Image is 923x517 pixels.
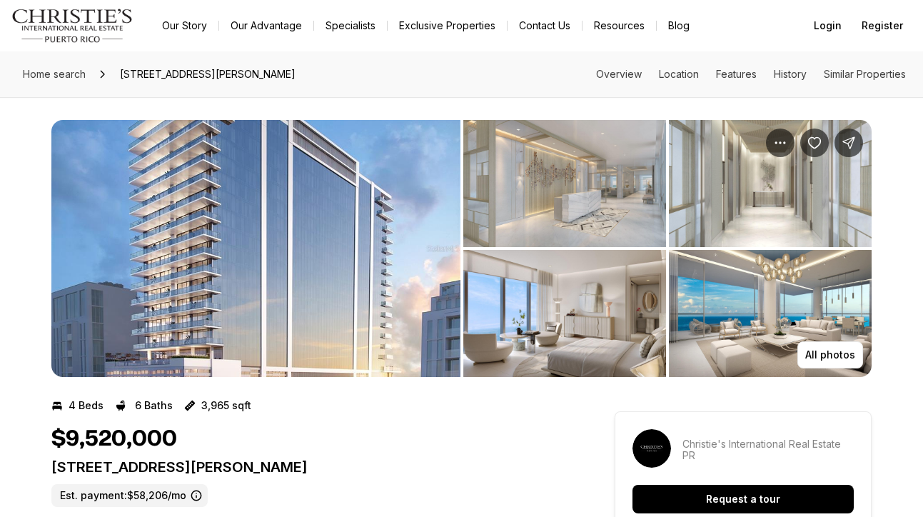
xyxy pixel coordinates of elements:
[463,120,666,247] button: View image gallery
[201,400,251,411] p: 3,965 sqft
[115,394,173,417] button: 6 Baths
[51,120,872,377] div: Listing Photos
[669,250,872,377] button: View image gallery
[774,68,807,80] a: Skip to: History
[51,458,563,476] p: [STREET_ADDRESS][PERSON_NAME]
[716,68,757,80] a: Skip to: Features
[853,11,912,40] button: Register
[814,20,842,31] span: Login
[17,63,91,86] a: Home search
[596,68,642,80] a: Skip to: Overview
[706,493,780,505] p: Request a tour
[114,63,301,86] span: [STREET_ADDRESS][PERSON_NAME]
[51,120,460,377] li: 1 of 4
[632,485,854,513] button: Request a tour
[800,129,829,157] button: Save Property: 1149 ASHFORD AVENUE VANDERBILT RESIDENCES #1602
[824,68,906,80] a: Skip to: Similar Properties
[151,16,218,36] a: Our Story
[69,400,104,411] p: 4 Beds
[657,16,701,36] a: Blog
[834,129,863,157] button: Share Property: 1149 ASHFORD AVENUE VANDERBILT RESIDENCES #1602
[797,341,863,368] button: All photos
[463,120,872,377] li: 2 of 4
[51,484,208,507] label: Est. payment: $58,206/mo
[51,426,177,453] h1: $9,520,000
[463,250,666,377] button: View image gallery
[805,349,855,361] p: All photos
[219,16,313,36] a: Our Advantage
[135,400,173,411] p: 6 Baths
[51,120,460,377] button: View image gallery
[766,129,795,157] button: Property options
[11,9,133,43] img: logo
[508,16,582,36] button: Contact Us
[388,16,507,36] a: Exclusive Properties
[682,438,854,461] p: Christie's International Real Estate PR
[23,68,86,80] span: Home search
[582,16,656,36] a: Resources
[596,69,906,80] nav: Page section menu
[669,120,872,247] button: View image gallery
[659,68,699,80] a: Skip to: Location
[862,20,903,31] span: Register
[314,16,387,36] a: Specialists
[805,11,850,40] button: Login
